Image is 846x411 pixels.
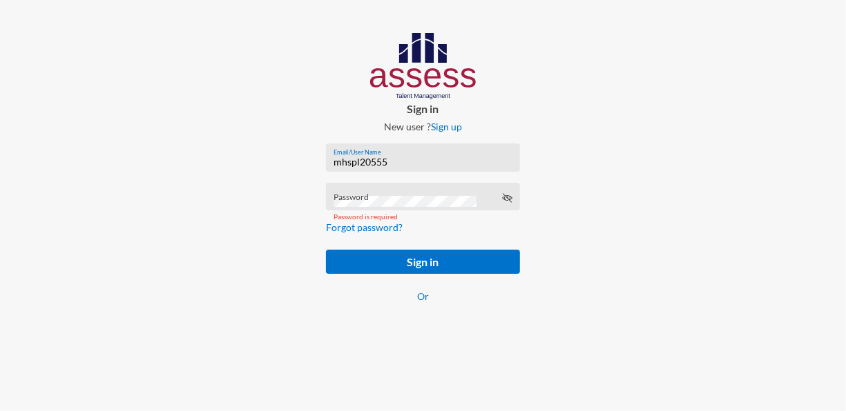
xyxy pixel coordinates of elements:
p: New user ? [315,121,530,132]
mat-error: Password is required [334,213,512,221]
input: Email/User Name [334,157,512,168]
p: Sign in [315,102,530,115]
p: Or [326,290,519,302]
a: Sign up [431,121,462,132]
button: Sign in [326,250,519,274]
img: AssessLogoo.svg [370,33,476,99]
